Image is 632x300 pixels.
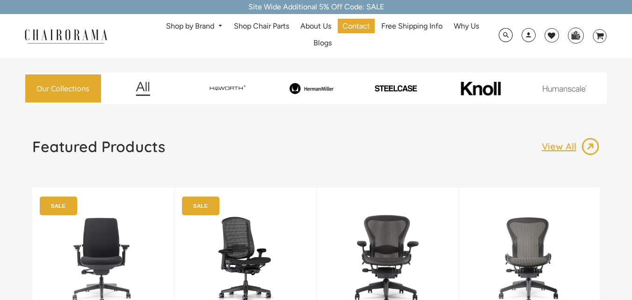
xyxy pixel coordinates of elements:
a: Featured Products [32,137,165,163]
a: Our Collections [25,74,101,103]
span: Why Us [454,22,479,31]
a: Blogs [309,36,336,51]
a: View All [542,137,600,156]
img: chairorama [19,28,113,44]
img: WhatsApp_Image_2024-07-12_at_16.23.01.webp [568,28,583,42]
span: Contact [342,22,370,31]
img: PHOTO-2024-07-09-00-53-10-removebg-preview.png [355,84,436,92]
img: image_10_1.png [440,80,521,96]
nav: DesktopNavigation [153,19,493,53]
img: image_8_173eb7e0-7579-41b4-bc8e-4ba0b8ba93e8.png [271,83,352,94]
a: Why Us [449,19,484,33]
img: image_7_14f0750b-d084-457f-979a-a1ab9f6582c4.png [187,80,268,96]
text: SALE [51,203,65,209]
a: Shop by Brand [161,19,227,34]
text: SALE [193,203,208,209]
a: Contact [338,19,375,33]
h1: Featured Products [32,137,165,156]
a: About Us [296,19,336,33]
span: Blogs [313,38,332,48]
span: About Us [300,22,331,31]
span: Free Shipping Info [381,22,443,31]
img: image_11.png [524,85,605,92]
a: Free Shipping Info [377,19,447,33]
img: image_12.png [117,81,169,96]
span: Shop Chair Parts [234,22,289,31]
p: View All [542,140,581,153]
a: Shop Chair Parts [229,19,294,33]
img: image_13.png [581,137,600,156]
